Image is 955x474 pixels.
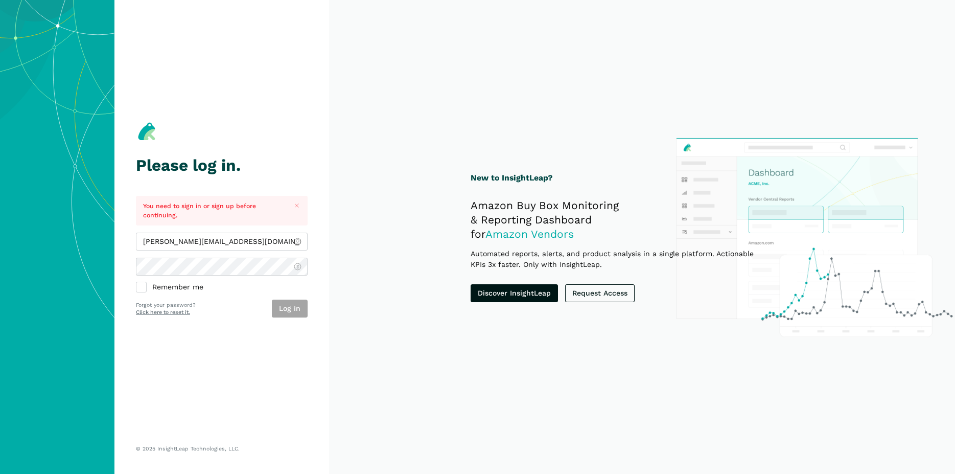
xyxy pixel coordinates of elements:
[471,249,770,270] p: Automated reports, alerts, and product analysis in a single platform. Actionable KPIs 3x faster. ...
[471,198,770,241] h2: Amazon Buy Box Monitoring & Reporting Dashboard for
[136,283,308,292] label: Remember me
[136,445,308,453] p: © 2025 InsightLeap Technologies, LLC.
[471,284,558,302] a: Discover InsightLeap
[143,201,284,220] p: You need to sign in or sign up before continuing.
[136,301,196,309] p: Forgot your password?
[136,156,308,174] h1: Please log in.
[565,284,635,302] a: Request Access
[291,199,304,212] button: Close
[471,172,770,185] h1: New to InsightLeap?
[136,233,308,251] input: admin@insightleap.com
[485,228,574,240] span: Amazon Vendors
[136,309,190,315] a: Click here to reset it.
